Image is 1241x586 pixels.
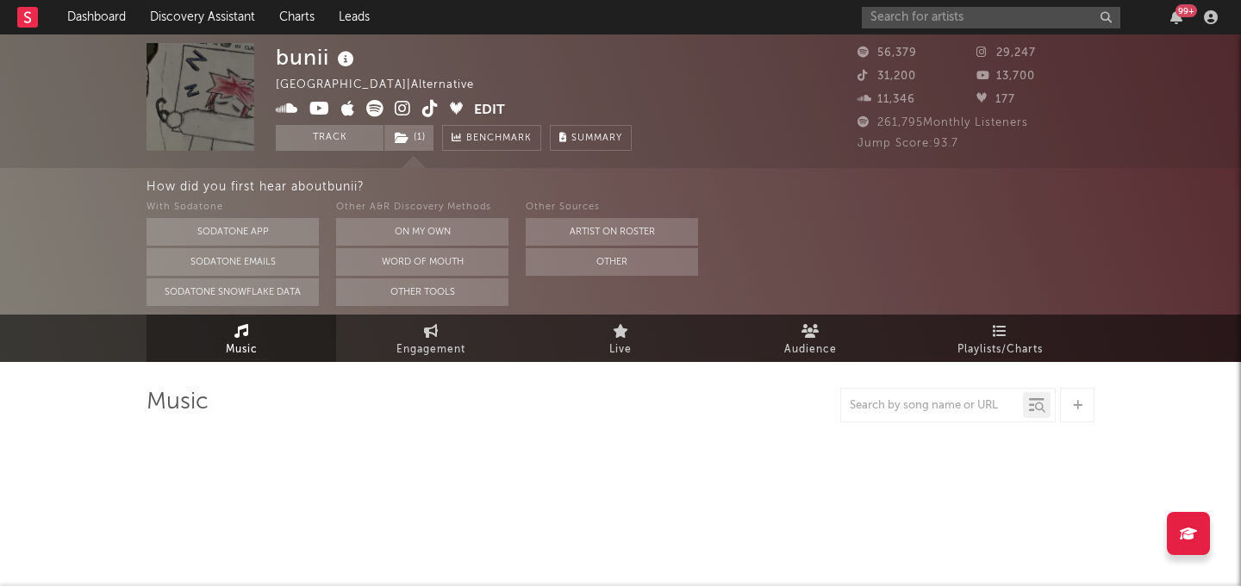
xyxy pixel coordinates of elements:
[474,100,505,122] button: Edit
[862,7,1120,28] input: Search for artists
[336,197,508,218] div: Other A&R Discovery Methods
[442,125,541,151] a: Benchmark
[336,218,508,246] button: On My Own
[336,278,508,306] button: Other Tools
[526,315,715,362] a: Live
[384,125,434,151] span: ( 1 )
[571,134,622,143] span: Summary
[857,94,915,105] span: 11,346
[147,248,319,276] button: Sodatone Emails
[841,399,1023,413] input: Search by song name or URL
[384,125,433,151] button: (1)
[147,218,319,246] button: Sodatone App
[336,315,526,362] a: Engagement
[905,315,1094,362] a: Playlists/Charts
[276,43,359,72] div: bunii
[526,197,698,218] div: Other Sources
[609,340,632,360] span: Live
[147,315,336,362] a: Music
[857,117,1028,128] span: 261,795 Monthly Listeners
[957,340,1043,360] span: Playlists/Charts
[147,177,1241,197] div: How did you first hear about bunii ?
[396,340,465,360] span: Engagement
[1170,10,1182,24] button: 99+
[550,125,632,151] button: Summary
[526,218,698,246] button: Artist on Roster
[976,94,1015,105] span: 177
[784,340,837,360] span: Audience
[466,128,532,149] span: Benchmark
[1176,4,1197,17] div: 99 +
[526,248,698,276] button: Other
[715,315,905,362] a: Audience
[976,47,1036,59] span: 29,247
[147,278,319,306] button: Sodatone Snowflake Data
[336,248,508,276] button: Word Of Mouth
[976,71,1035,82] span: 13,700
[857,71,916,82] span: 31,200
[226,340,258,360] span: Music
[276,75,494,96] div: [GEOGRAPHIC_DATA] | Alternative
[857,138,958,149] span: Jump Score: 93.7
[857,47,917,59] span: 56,379
[147,197,319,218] div: With Sodatone
[276,125,384,151] button: Track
